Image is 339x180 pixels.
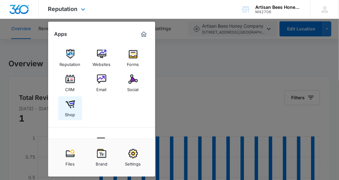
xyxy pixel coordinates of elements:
a: Websites [90,46,114,70]
span: Reputation [48,6,78,12]
a: Marketing 360® Dashboard [139,29,149,39]
div: Social [127,84,139,92]
a: Shop [58,96,82,120]
div: account name [255,5,301,10]
div: Websites [93,59,110,67]
div: Email [97,84,107,92]
div: CRM [65,84,75,92]
h2: Apps [54,31,67,37]
a: Brand [90,146,114,170]
div: Shop [65,109,75,117]
div: Reputation [60,59,81,67]
a: Email [90,71,114,95]
div: Settings [125,158,141,166]
a: Reputation [58,46,82,70]
a: Social [121,71,145,95]
div: Files [65,158,75,166]
a: Payments [58,134,82,158]
a: Forms [121,46,145,70]
div: Forms [127,59,139,67]
div: Brand [96,158,107,166]
a: Settings [121,146,145,170]
div: account id [255,10,301,14]
a: CRM [58,71,82,95]
a: Files [58,146,82,170]
a: POS [90,134,114,158]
